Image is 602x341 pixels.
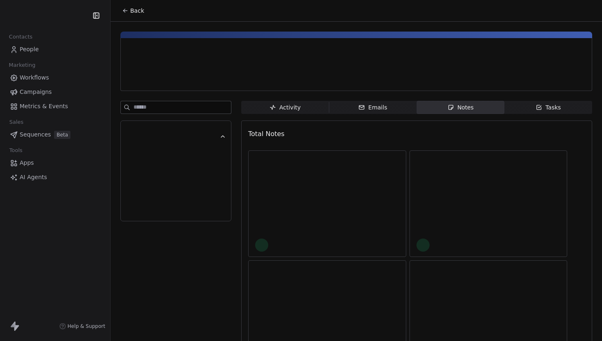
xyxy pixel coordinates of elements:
[7,85,104,99] a: Campaigns
[6,116,27,128] span: Sales
[269,103,301,112] div: Activity
[59,323,105,330] a: Help & Support
[20,130,51,139] span: Sequences
[536,103,561,112] div: Tasks
[68,323,105,330] span: Help & Support
[20,102,68,111] span: Metrics & Events
[7,170,104,184] a: AI Agents
[7,100,104,113] a: Metrics & Events
[7,128,104,141] a: SequencesBeta
[5,59,39,71] span: Marketing
[7,156,104,170] a: Apps
[7,43,104,56] a: People
[20,88,52,96] span: Campaigns
[5,31,36,43] span: Contacts
[130,7,144,15] span: Back
[20,45,39,54] span: People
[6,144,26,157] span: Tools
[358,103,387,112] div: Emails
[7,71,104,84] a: Workflows
[54,131,70,139] span: Beta
[20,159,34,167] span: Apps
[20,73,49,82] span: Workflows
[117,3,149,18] button: Back
[248,130,285,138] span: Total Notes
[20,173,47,182] span: AI Agents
